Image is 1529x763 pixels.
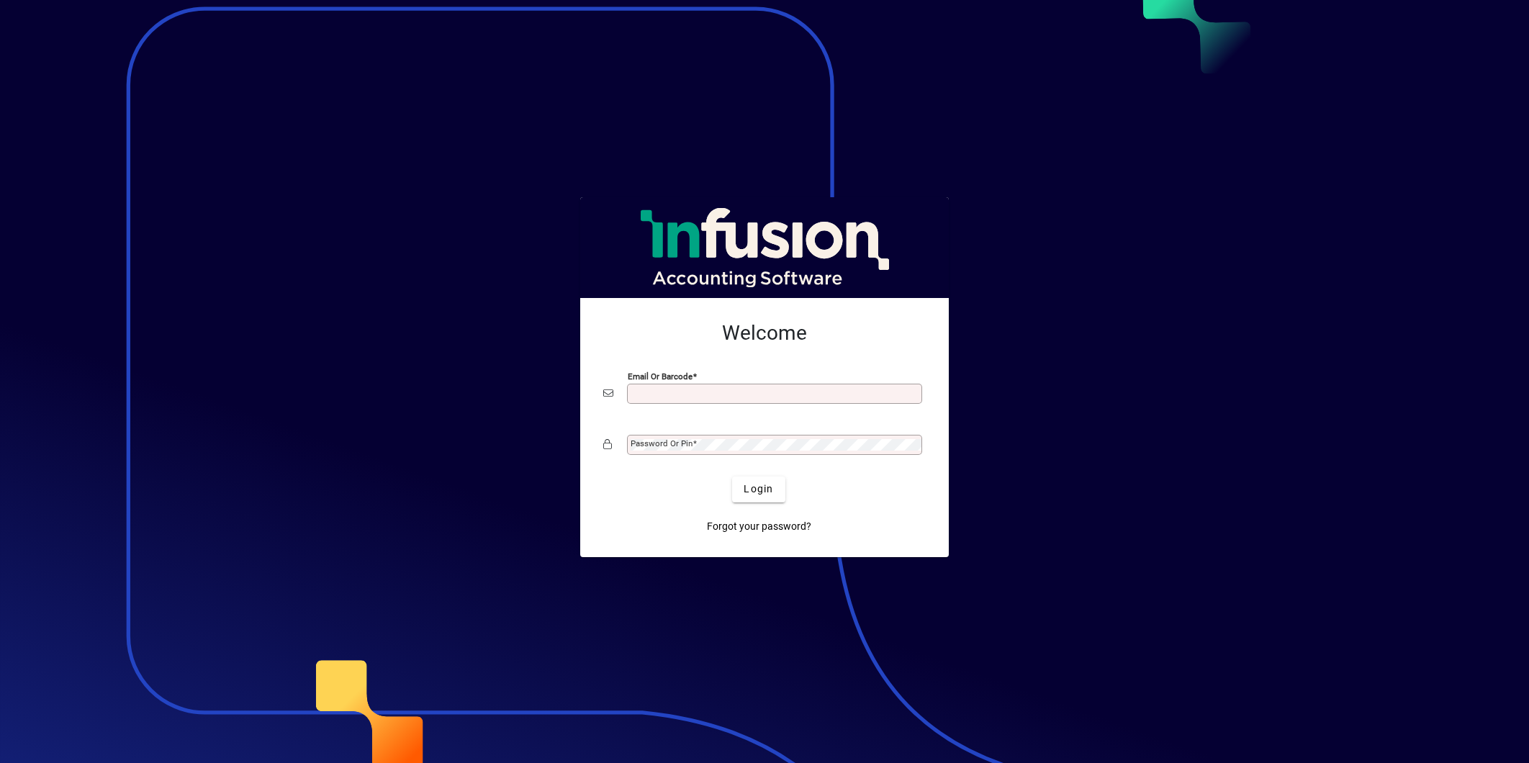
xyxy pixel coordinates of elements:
mat-label: Password or Pin [631,438,693,448]
h2: Welcome [603,321,926,346]
span: Login [744,482,773,497]
span: Forgot your password? [707,519,811,534]
button: Login [732,477,785,502]
a: Forgot your password? [701,514,817,540]
mat-label: Email or Barcode [628,371,693,381]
